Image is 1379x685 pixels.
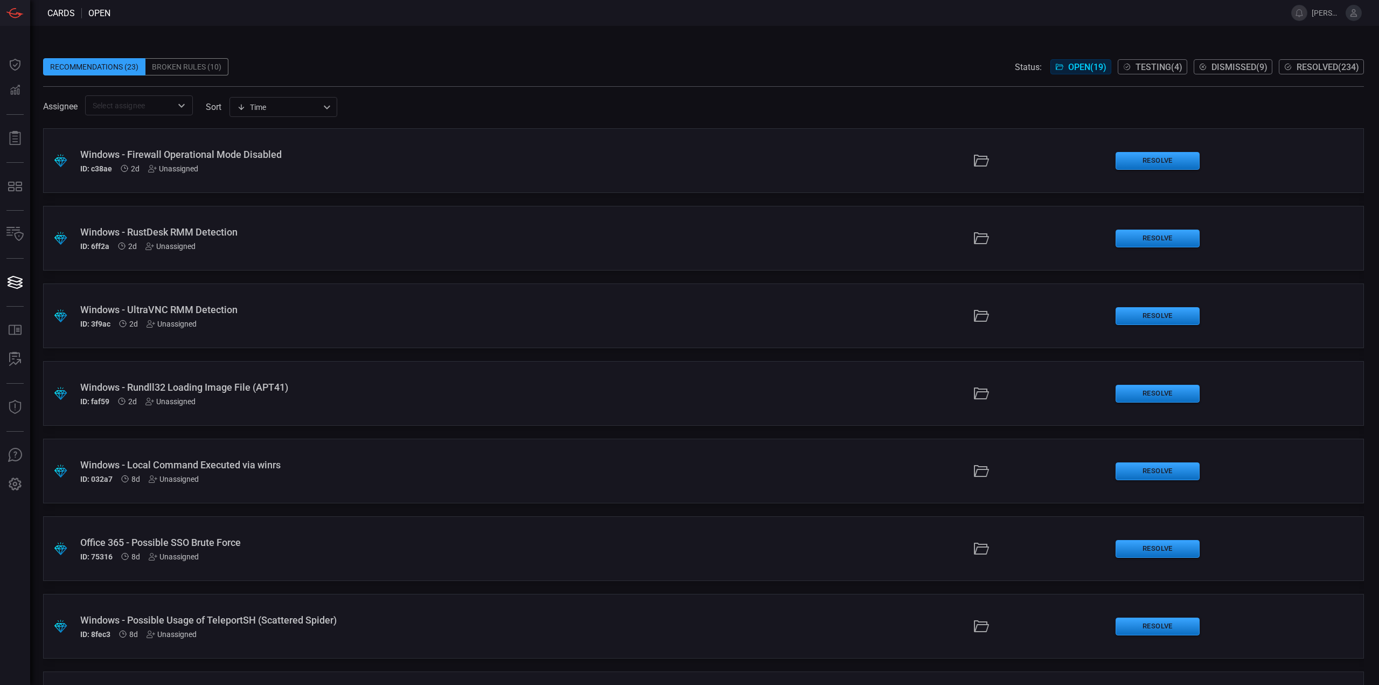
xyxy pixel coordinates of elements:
span: Oct 05, 2025 9:03 AM [128,397,137,406]
button: Preferences [2,472,28,497]
button: Resolve [1116,540,1200,558]
span: Assignee [43,101,78,112]
div: Windows - Local Command Executed via winrs [80,459,595,470]
h5: ID: 75316 [80,552,113,561]
button: Open [174,98,189,113]
div: Unassigned [148,164,198,173]
h5: ID: 3f9ac [80,320,110,328]
div: Time [237,102,320,113]
div: Unassigned [147,320,197,328]
h5: ID: faf59 [80,397,109,406]
span: open [88,8,110,18]
div: Windows - Firewall Operational Mode Disabled [80,149,595,160]
button: Cards [2,269,28,295]
span: Oct 05, 2025 9:05 AM [131,164,140,173]
div: Windows - Rundll32 Loading Image File (APT41) [80,382,595,393]
button: Dismissed(9) [1194,59,1272,74]
h5: ID: 6ff2a [80,242,109,251]
div: Windows - Possible Usage of TeleportSH (Scattered Spider) [80,614,595,626]
div: Broken Rules (10) [145,58,228,75]
button: Resolve [1116,385,1200,403]
div: Unassigned [147,630,197,639]
span: Status: [1015,62,1042,72]
button: Resolve [1116,307,1200,325]
button: Resolved(234) [1279,59,1364,74]
div: Unassigned [145,397,196,406]
div: Unassigned [149,552,199,561]
button: Resolve [1116,152,1200,170]
span: Oct 05, 2025 9:03 AM [129,320,138,328]
span: Sep 29, 2025 5:26 AM [131,552,140,561]
button: Reports [2,126,28,151]
button: Resolve [1116,230,1200,247]
span: Oct 05, 2025 9:05 AM [128,242,137,251]
div: Office 365 - Possible SSO Brute Force [80,537,595,548]
label: sort [206,102,221,112]
button: Dashboard [2,52,28,78]
input: Select assignee [88,99,172,112]
button: Open(19) [1050,59,1111,74]
span: [PERSON_NAME].[PERSON_NAME] [1312,9,1341,17]
h5: ID: 032a7 [80,475,113,483]
span: Sep 29, 2025 5:22 AM [129,630,138,639]
span: Resolved ( 234 ) [1297,62,1359,72]
div: Unassigned [145,242,196,251]
button: Ask Us A Question [2,442,28,468]
div: Windows - UltraVNC RMM Detection [80,304,595,315]
h5: ID: 8fec3 [80,630,110,639]
button: Resolve [1116,618,1200,635]
button: Testing(4) [1118,59,1187,74]
div: Windows - RustDesk RMM Detection [80,226,595,238]
button: ALERT ANALYSIS [2,347,28,372]
span: Dismissed ( 9 ) [1211,62,1267,72]
button: Threat Intelligence [2,395,28,420]
button: Rule Catalog [2,317,28,343]
button: Resolve [1116,462,1200,480]
button: MITRE - Detection Posture [2,174,28,199]
div: Unassigned [149,475,199,483]
h5: ID: c38ae [80,164,112,173]
span: Sep 29, 2025 5:26 AM [131,475,140,483]
span: Open ( 19 ) [1068,62,1106,72]
div: Recommendations (23) [43,58,145,75]
span: Testing ( 4 ) [1136,62,1182,72]
span: Cards [47,8,75,18]
button: Inventory [2,222,28,247]
button: Detections [2,78,28,103]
